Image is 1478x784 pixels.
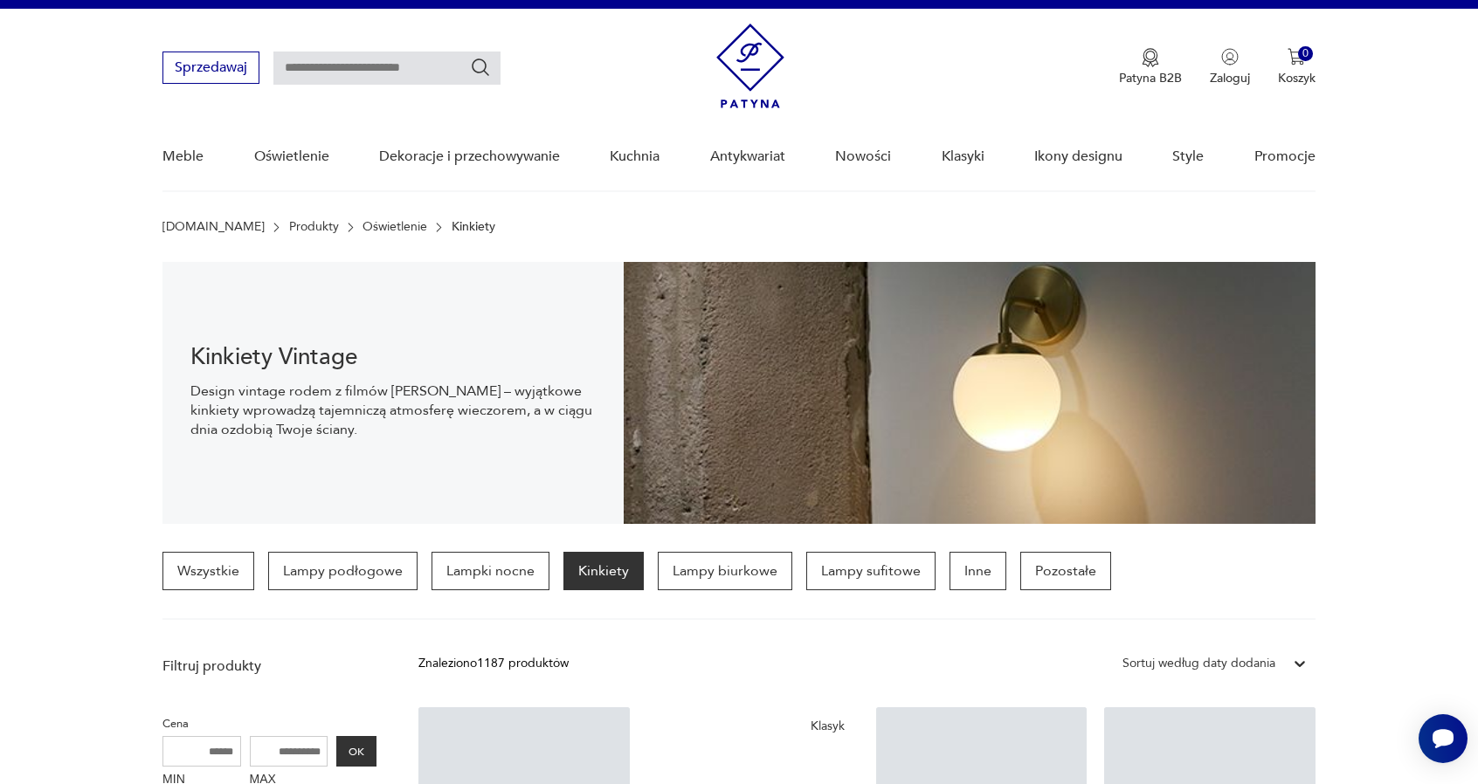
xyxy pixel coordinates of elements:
p: Patyna B2B [1119,70,1182,86]
a: Lampy podłogowe [268,552,418,590]
img: Ikona medalu [1142,48,1159,67]
p: Zaloguj [1210,70,1250,86]
a: Promocje [1254,123,1316,190]
button: Patyna B2B [1119,48,1182,86]
a: Oświetlenie [363,220,427,234]
a: Meble [162,123,204,190]
img: Kinkiety vintage [624,262,1316,524]
a: Produkty [289,220,339,234]
a: Kuchnia [610,123,660,190]
div: Znaleziono 1187 produktów [418,654,569,673]
a: Pozostałe [1020,552,1111,590]
iframe: Smartsupp widget button [1419,714,1468,763]
a: Wszystkie [162,552,254,590]
button: Zaloguj [1210,48,1250,86]
img: Ikona koszyka [1288,48,1305,65]
a: Style [1172,123,1204,190]
a: Oświetlenie [254,123,329,190]
h1: Kinkiety Vintage [190,347,596,368]
a: Nowości [835,123,891,190]
img: Patyna - sklep z meblami i dekoracjami vintage [716,24,784,108]
a: Ikona medaluPatyna B2B [1119,48,1182,86]
a: Dekoracje i przechowywanie [379,123,560,190]
a: Kinkiety [563,552,644,590]
a: Lampy sufitowe [806,552,936,590]
a: Inne [950,552,1006,590]
button: Szukaj [470,57,491,78]
a: Antykwariat [710,123,785,190]
a: [DOMAIN_NAME] [162,220,265,234]
p: Design vintage rodem z filmów [PERSON_NAME] – wyjątkowe kinkiety wprowadzą tajemniczą atmosferę w... [190,382,596,439]
button: OK [336,736,376,767]
a: Lampy biurkowe [658,552,792,590]
button: 0Koszyk [1278,48,1316,86]
a: Sprzedawaj [162,63,259,75]
div: 0 [1298,46,1313,61]
img: Ikonka użytkownika [1221,48,1239,65]
div: Sortuj według daty dodania [1122,654,1275,673]
p: Koszyk [1278,70,1316,86]
p: Cena [162,714,376,733]
a: Lampki nocne [432,552,549,590]
a: Ikony designu [1034,123,1122,190]
p: Kinkiety [452,220,495,234]
button: Sprzedawaj [162,52,259,84]
p: Filtruj produkty [162,657,376,676]
a: Klasyki [942,123,984,190]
